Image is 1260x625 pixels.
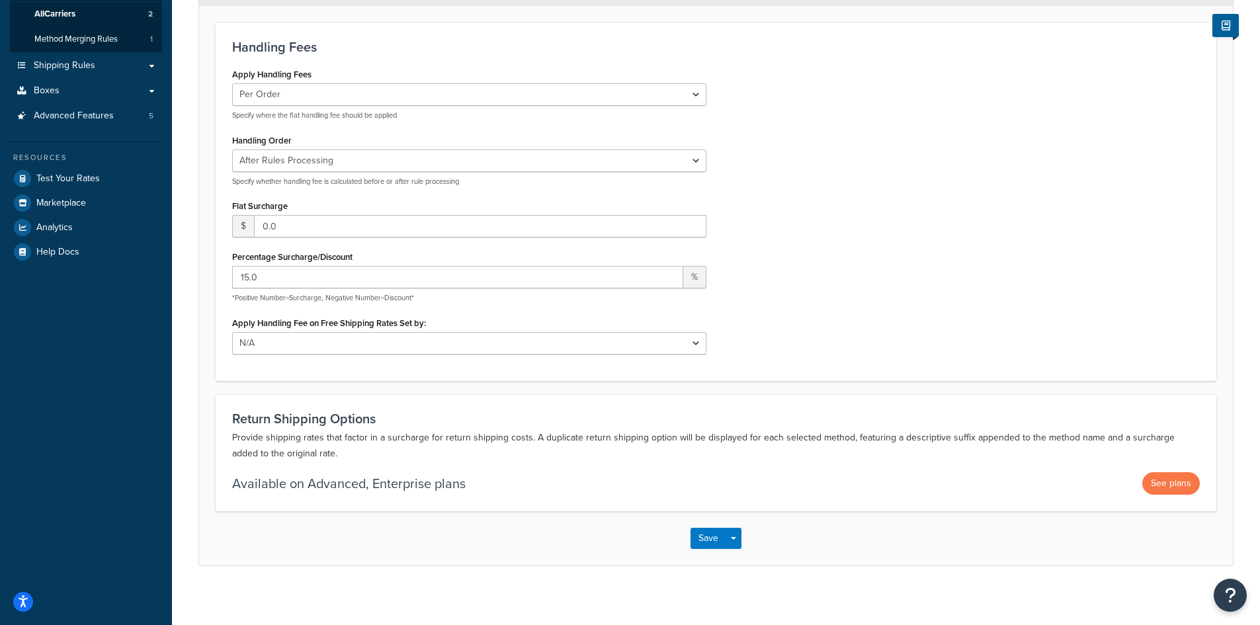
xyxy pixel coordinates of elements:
[232,430,1200,462] p: Provide shipping rates that factor in a surcharge for return shipping costs. A duplicate return s...
[691,528,726,549] button: Save
[10,2,162,26] a: AllCarriers2
[232,110,706,120] p: Specify where the flat handling fee should be applied
[232,40,1200,54] h3: Handling Fees
[1214,579,1247,612] button: Open Resource Center
[10,54,162,78] a: Shipping Rules
[683,266,706,288] span: %
[232,177,706,187] p: Specify whether handling fee is calculated before or after rule processing
[232,293,706,303] p: *Positive Number=Surcharge, Negative Number=Discount*
[232,201,288,211] label: Flat Surcharge
[149,110,153,122] span: 5
[10,104,162,128] a: Advanced Features5
[10,191,162,215] a: Marketplace
[36,222,73,233] span: Analytics
[34,9,75,20] span: All Carriers
[1142,472,1200,495] button: See plans
[150,34,153,45] span: 1
[10,152,162,163] div: Resources
[232,69,312,79] label: Apply Handling Fees
[232,411,1200,426] h3: Return Shipping Options
[232,318,426,328] label: Apply Handling Fee on Free Shipping Rates Set by:
[148,9,153,20] span: 2
[36,247,79,258] span: Help Docs
[10,104,162,128] li: Advanced Features
[10,27,162,52] a: Method Merging Rules1
[1212,14,1239,37] button: Show Help Docs
[232,474,466,493] p: Available on Advanced, Enterprise plans
[10,240,162,264] a: Help Docs
[232,252,353,262] label: Percentage Surcharge/Discount
[232,215,254,237] span: $
[34,85,60,97] span: Boxes
[34,34,118,45] span: Method Merging Rules
[10,167,162,190] a: Test Your Rates
[10,27,162,52] li: Method Merging Rules
[36,198,86,209] span: Marketplace
[34,110,114,122] span: Advanced Features
[10,216,162,239] a: Analytics
[232,136,292,146] label: Handling Order
[36,173,100,185] span: Test Your Rates
[10,79,162,103] a: Boxes
[34,60,95,71] span: Shipping Rules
